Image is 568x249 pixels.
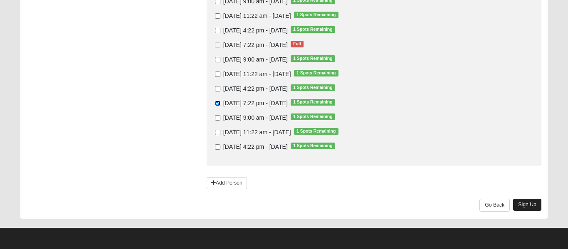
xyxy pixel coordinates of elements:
[294,128,338,135] span: 1 Spots Remaining
[215,71,220,77] input: [DATE] 11:22 am - [DATE]1 Spots Remaining
[215,28,220,33] input: [DATE] 4:22 pm - [DATE]1 Spots Remaining
[223,71,291,77] span: [DATE] 11:22 am - [DATE]
[291,113,335,120] span: 1 Spots Remaining
[215,13,220,19] input: [DATE] 11:22 am - [DATE]1 Spots Remaining
[223,100,288,106] span: [DATE] 7:22 pm - [DATE]
[513,199,541,211] a: Sign Up
[291,26,335,33] span: 1 Spots Remaining
[207,177,247,189] a: Add Person
[223,129,291,136] span: [DATE] 11:22 am - [DATE]
[479,199,510,212] a: Go Back
[215,42,220,48] input: [DATE] 7:22 pm - [DATE]Full
[291,55,335,62] span: 1 Spots Remaining
[215,115,220,121] input: [DATE] 9:00 am - [DATE]1 Spots Remaining
[291,84,335,91] span: 1 Spots Remaining
[291,41,304,47] span: Full
[215,101,220,106] input: [DATE] 7:22 pm - [DATE]1 Spots Remaining
[223,42,288,48] span: [DATE] 7:22 pm - [DATE]
[294,70,338,76] span: 1 Spots Remaining
[223,12,291,19] span: [DATE] 11:22 am - [DATE]
[223,85,288,92] span: [DATE] 4:22 pm - [DATE]
[223,56,288,63] span: [DATE] 9:00 am - [DATE]
[215,130,220,135] input: [DATE] 11:22 am - [DATE]1 Spots Remaining
[291,99,335,106] span: 1 Spots Remaining
[291,143,335,149] span: 1 Spots Remaining
[223,143,288,150] span: [DATE] 4:22 pm - [DATE]
[215,144,220,150] input: [DATE] 4:22 pm - [DATE]1 Spots Remaining
[223,114,288,121] span: [DATE] 9:00 am - [DATE]
[223,27,288,34] span: [DATE] 4:22 pm - [DATE]
[215,57,220,62] input: [DATE] 9:00 am - [DATE]1 Spots Remaining
[215,86,220,91] input: [DATE] 4:22 pm - [DATE]1 Spots Remaining
[294,12,338,18] span: 1 Spots Remaining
